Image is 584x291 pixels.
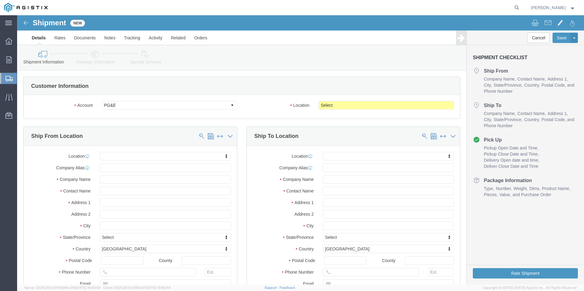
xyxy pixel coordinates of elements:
span: Rick Judd [531,4,566,11]
button: [PERSON_NAME] [531,4,576,11]
iframe: FS Legacy Container [17,15,584,285]
a: Support [265,286,280,289]
span: Copyright © [DATE]-[DATE] Agistix Inc., All Rights Reserved [483,285,577,290]
a: Feedback [279,286,295,289]
img: logo [4,3,48,12]
span: [DATE] 10:43:43 [76,286,100,289]
span: [DATE] 10:52:44 [146,286,171,289]
span: Client: 2025.20.0-035ba07 [103,286,171,289]
span: Server: 2025.20.0-970904bc0f3 [24,286,100,289]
